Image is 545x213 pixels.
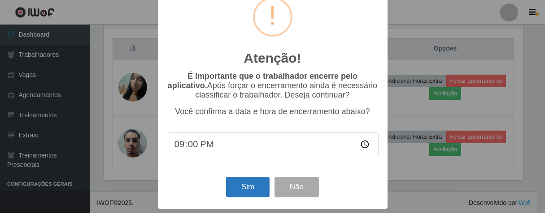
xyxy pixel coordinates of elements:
[275,177,319,198] button: Não
[167,107,379,116] p: Você confirma a data e hora de encerramento abaixo?
[167,72,379,100] p: Após forçar o encerramento ainda é necessário classificar o trabalhador. Deseja continuar?
[226,177,270,198] button: Sim
[168,72,358,90] b: É importante que o trabalhador encerre pelo aplicativo.
[244,50,301,66] h2: Atenção!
